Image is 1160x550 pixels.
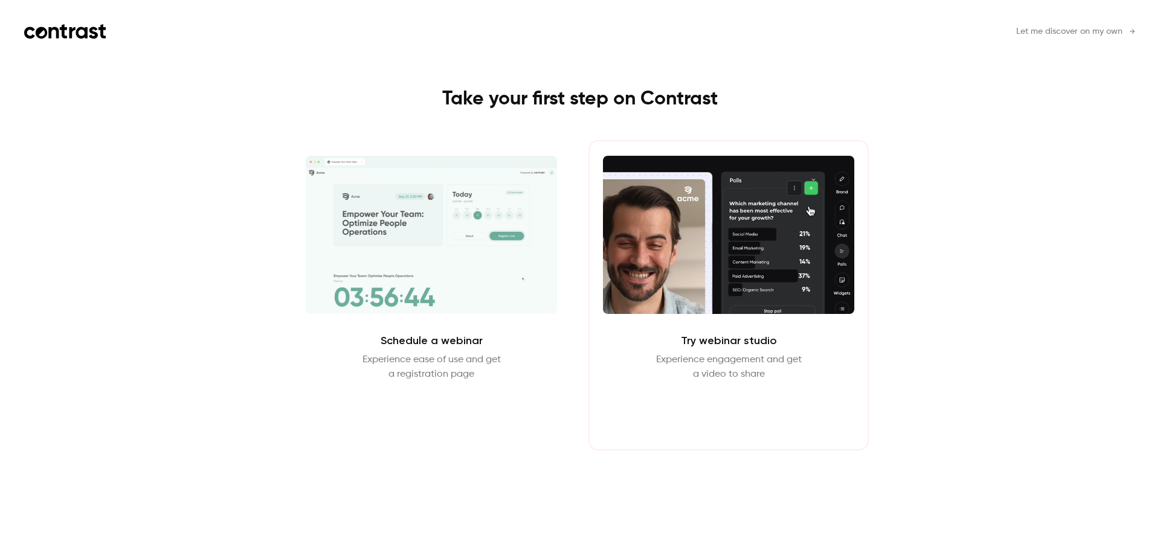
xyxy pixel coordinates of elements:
[681,333,777,348] h2: Try webinar studio
[1016,25,1123,38] span: Let me discover on my own
[690,396,768,425] button: Enter Studio
[362,353,501,382] p: Experience ease of use and get a registration page
[656,353,802,382] p: Experience engagement and get a video to share
[381,333,483,348] h2: Schedule a webinar
[267,87,893,111] h1: Take your first step on Contrast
